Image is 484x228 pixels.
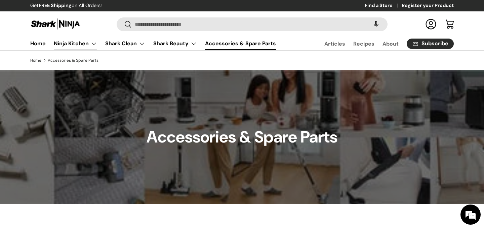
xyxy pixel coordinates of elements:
[30,58,41,62] a: Home
[205,37,276,50] a: Accessories & Spare Parts
[30,37,46,50] a: Home
[353,37,374,50] a: Recipes
[147,127,337,148] h1: Accessories & Spare Parts
[30,57,454,63] nav: Breadcrumbs
[308,37,454,50] nav: Secondary
[101,37,149,50] summary: Shark Clean
[365,17,387,32] speech-search-button: Search by voice
[39,2,72,8] strong: FREE Shipping
[30,37,276,50] nav: Primary
[30,2,102,9] p: Get on All Orders!
[407,39,454,49] a: Subscribe
[382,37,399,50] a: About
[365,2,402,9] a: Find a Store
[324,37,345,50] a: Articles
[30,17,81,31] img: Shark Ninja Philippines
[402,2,454,9] a: Register your Product
[149,37,201,50] summary: Shark Beauty
[50,37,101,50] summary: Ninja Kitchen
[48,58,98,62] a: Accessories & Spare Parts
[421,41,448,46] span: Subscribe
